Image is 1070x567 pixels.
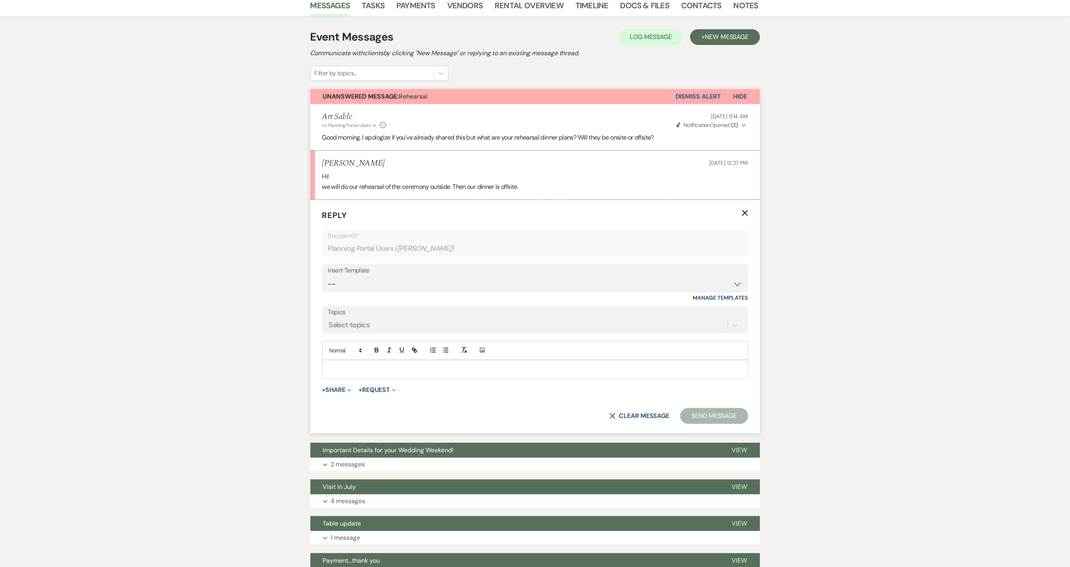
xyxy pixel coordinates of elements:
strong: Unanswered Message: [323,92,399,101]
button: View [719,443,760,458]
span: Opened [676,121,738,129]
span: Log Message [630,33,672,41]
span: Important Details for your Wedding Weekend! [323,446,454,454]
p: 1 message [331,533,360,543]
a: Manage Templates [693,294,748,301]
button: NotificationOpened (2) [675,121,748,129]
button: Hide [721,89,760,104]
span: Rehearsal [323,92,428,101]
span: [DATE] 11:14 AM [711,113,748,120]
button: Dismiss Alert [676,89,721,104]
p: Hi! [322,172,748,182]
button: View [719,479,760,494]
button: Visit in July [310,479,719,494]
span: Reply [322,210,347,220]
div: Planning Portal Users [328,241,742,256]
button: Clear message [609,413,669,419]
span: + [359,387,362,393]
span: View [732,446,747,454]
button: Share [322,387,352,393]
button: 2 messages [310,458,760,471]
span: View [732,483,747,491]
div: Filter by topics... [315,69,357,78]
h1: Event Messages [310,29,394,45]
button: View [719,516,760,531]
span: + [322,387,326,393]
h5: [PERSON_NAME] [322,159,385,168]
button: Table update [310,516,719,531]
button: Log Message [619,29,683,45]
span: Hide [734,92,747,101]
h2: Communicate with clients by clicking "New Message" or replying to an existing message thread. [310,48,760,58]
span: ( [PERSON_NAME] ) [395,243,454,254]
strong: ( 2 ) [731,121,738,129]
span: View [732,556,747,565]
p: 4 messages [331,496,366,506]
button: Request [359,387,396,393]
label: Topics [328,307,742,318]
h5: Art Sable [322,112,387,122]
div: Select topics [329,320,370,331]
button: to: Planning Portal Users [322,122,378,129]
span: Visit in July [323,483,356,491]
button: 1 message [310,531,760,545]
div: Insert Template [328,265,742,276]
span: to: Planning Portal Users [322,122,371,129]
p: Recipients* [328,231,742,241]
p: 2 messages [331,459,365,470]
p: we will do our rehearsal of the ceremony outside. Then our dinner is offsite. [322,182,748,192]
span: Table update [323,519,361,528]
button: Unanswered Message:Rehearsal [310,89,676,104]
button: +New Message [690,29,760,45]
span: [DATE] 12:37 PM [710,159,748,166]
span: View [732,519,747,528]
span: New Message [705,33,749,41]
span: Notification [683,121,710,129]
button: Send Message [680,408,748,424]
p: Good morning. I apologize if you've already shared this but what are your rehearsal dinner plans?... [322,132,748,143]
button: Important Details for your Wedding Weekend! [310,443,719,458]
button: 4 messages [310,494,760,508]
span: Payment...thank you [323,556,380,565]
